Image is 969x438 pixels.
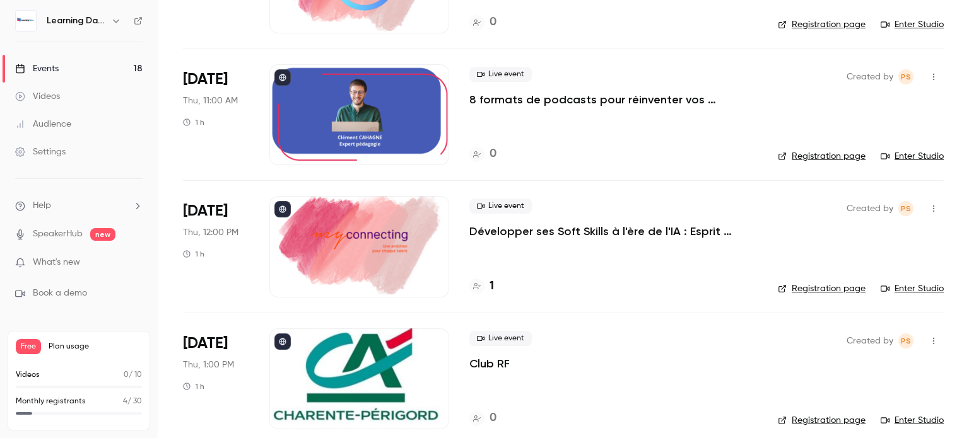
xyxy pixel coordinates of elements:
[469,356,510,371] a: Club RF
[881,18,944,31] a: Enter Studio
[183,328,249,429] div: Oct 9 Thu, 1:00 PM (Europe/Paris)
[33,228,83,241] a: SpeakerHub
[15,118,71,130] div: Audience
[469,224,758,239] a: Développer ses Soft Skills à l'ère de l'IA : Esprit critique & IA
[847,333,893,349] span: Created by
[183,69,228,89] span: [DATE]
[469,199,532,214] span: Live event
[183,359,234,371] span: Thu, 1:00 PM
[898,201,913,216] span: Prad Selvarajah
[123,396,142,407] p: / 30
[124,371,129,379] span: 0
[15,62,59,75] div: Events
[469,14,496,31] a: 0
[33,199,51,212] span: Help
[778,282,866,295] a: Registration page
[901,69,911,84] span: PS
[183,201,228,221] span: [DATE]
[490,146,496,163] h4: 0
[183,249,204,259] div: 1 h
[469,331,532,346] span: Live event
[16,369,40,381] p: Videos
[124,369,142,381] p: / 10
[123,398,127,405] span: 4
[778,18,866,31] a: Registration page
[778,414,866,427] a: Registration page
[47,14,106,27] h6: Learning Days
[49,342,142,352] span: Plan usage
[15,90,60,103] div: Videos
[15,146,66,158] div: Settings
[15,199,143,212] li: help-dropdown-opener
[881,150,944,163] a: Enter Studio
[490,410,496,427] h4: 0
[183,64,249,165] div: Oct 9 Thu, 11:00 AM (Europe/Paris)
[183,117,204,127] div: 1 h
[490,278,494,295] h4: 1
[898,69,913,84] span: Prad Selvarajah
[490,14,496,31] h4: 0
[469,146,496,163] a: 0
[881,282,944,295] a: Enter Studio
[183,95,238,107] span: Thu, 11:00 AM
[90,228,115,241] span: new
[901,333,911,349] span: PS
[881,414,944,427] a: Enter Studio
[33,256,80,269] span: What's new
[183,333,228,354] span: [DATE]
[847,69,893,84] span: Created by
[469,410,496,427] a: 0
[469,67,532,82] span: Live event
[469,92,758,107] a: 8 formats de podcasts pour réinventer vos formations
[16,396,86,407] p: Monthly registrants
[183,226,238,239] span: Thu, 12:00 PM
[778,150,866,163] a: Registration page
[33,287,87,300] span: Book a demo
[847,201,893,216] span: Created by
[16,11,36,31] img: Learning Days
[183,381,204,391] div: 1 h
[469,278,494,295] a: 1
[901,201,911,216] span: PS
[898,333,913,349] span: Prad Selvarajah
[127,257,143,268] iframe: Noticeable Trigger
[183,196,249,297] div: Oct 9 Thu, 12:00 PM (Europe/Paris)
[16,339,41,354] span: Free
